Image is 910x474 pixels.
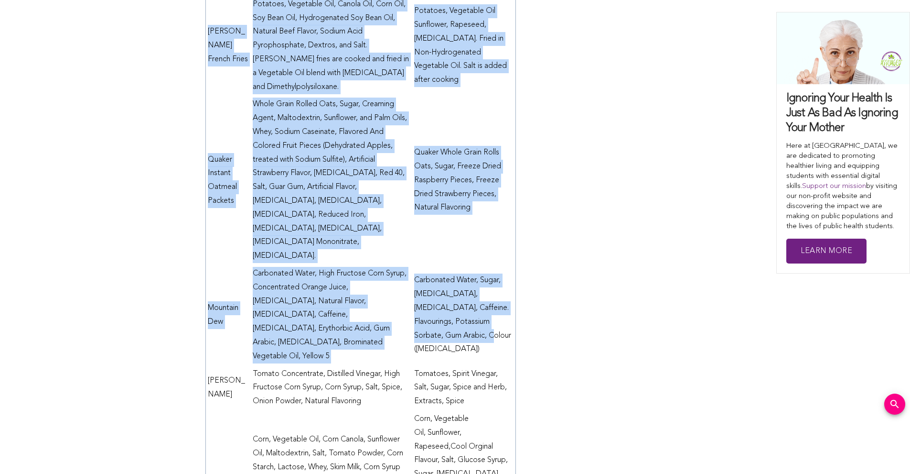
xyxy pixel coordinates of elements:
[412,96,515,265] td: Quaker Whole Grain Rolls Oats, Sugar, Freeze Dried Raspberry Pieces, Freeze Dried Strawberry Piec...
[206,365,251,410] td: [PERSON_NAME]
[412,365,515,410] td: Tomatoes, Spirit Vinegar, Salt, Sugar, Spice and Herb, Extracts, Spice
[786,239,867,264] a: Learn More
[206,96,251,265] td: Quaker Instant Oatmeal Packets
[862,428,910,474] iframe: Chat Widget
[412,265,515,365] td: Carbonated Water, Sugar, [MEDICAL_DATA], [MEDICAL_DATA], Caffeine. Flavourings, Potassium Sorbate...
[251,265,412,365] td: Carbonated Water, High Fructose Corn Syrup, Concentrated Orange Juice, [MEDICAL_DATA], Natural Fl...
[251,365,412,410] td: Tomato Concentrate, Distilled Vinegar, High Fructose Corn Syrup, Corn Syrup, Salt, Spice, Onion P...
[251,96,412,265] td: Whole Grain Rolled Oats, Sugar, Creaming Agent, Maltodextrin, Sunflower, and Palm Oils, Whey, Sod...
[206,265,251,365] td: Mountain Dew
